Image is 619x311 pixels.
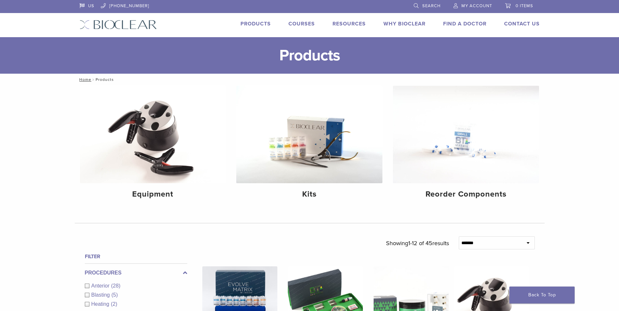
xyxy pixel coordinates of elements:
nav: Products [75,74,545,85]
img: Reorder Components [393,86,539,183]
img: Bioclear [80,20,157,29]
img: Equipment [80,86,226,183]
a: Equipment [80,86,226,204]
h4: Equipment [85,188,221,200]
h4: Filter [85,253,187,260]
span: Search [422,3,441,8]
span: Anterior [91,283,111,289]
span: / [91,78,96,81]
span: (28) [111,283,120,289]
h4: Reorder Components [398,188,534,200]
a: Products [240,21,271,27]
span: 0 items [516,3,533,8]
h4: Kits [241,188,377,200]
a: Courses [288,21,315,27]
a: Kits [236,86,382,204]
a: Contact Us [504,21,540,27]
p: Showing results [386,236,449,250]
label: Procedures [85,269,187,277]
a: Back To Top [509,287,575,304]
a: Resources [333,21,366,27]
span: (5) [111,292,118,298]
span: Heating [91,301,111,307]
a: Find A Doctor [443,21,487,27]
a: Why Bioclear [383,21,426,27]
span: Blasting [91,292,112,298]
img: Kits [236,86,382,183]
a: Reorder Components [393,86,539,204]
span: My Account [461,3,492,8]
span: (2) [111,301,117,307]
span: 1-12 of 45 [408,240,432,247]
a: Home [77,77,91,82]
